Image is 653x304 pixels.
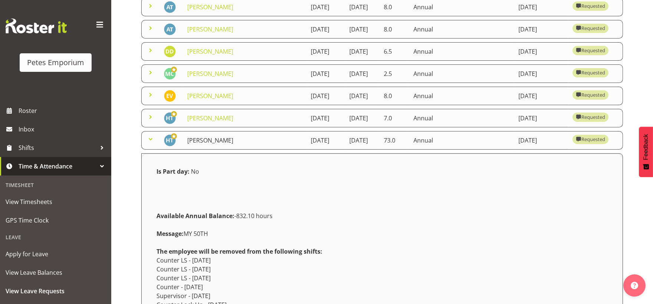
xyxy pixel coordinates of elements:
td: [DATE] [345,131,379,150]
a: [PERSON_NAME] [187,47,233,56]
strong: Message: [156,230,184,238]
a: View Leave Requests [2,282,109,300]
a: GPS Time Clock [2,211,109,230]
td: Annual [409,64,514,83]
div: -832.10 hours [152,207,612,225]
td: [DATE] [514,131,568,150]
td: [DATE] [306,109,345,127]
span: Counter - [DATE] [156,283,203,291]
td: Annual [409,131,514,150]
span: Supervisor - [DATE] [156,292,210,300]
td: [DATE] [514,87,568,105]
span: Roster [19,105,108,116]
div: Requested [576,1,605,10]
td: [DATE] [345,42,379,61]
span: Inbox [19,124,108,135]
span: Apply for Leave [6,248,106,260]
div: Timesheet [2,177,109,193]
td: [DATE] [514,109,568,127]
td: [DATE] [306,42,345,61]
button: Feedback - Show survey [639,127,653,177]
span: Feedback [643,134,649,160]
span: GPS Time Clock [6,215,106,226]
img: melissa-cowen2635.jpg [164,68,176,80]
td: [DATE] [514,42,568,61]
span: Time & Attendance [19,161,96,172]
td: 73.0 [379,131,409,150]
div: MY 50TH [152,225,612,243]
a: [PERSON_NAME] [187,136,233,144]
td: Annual [409,42,514,61]
a: [PERSON_NAME] [187,92,233,100]
td: [DATE] [345,87,379,105]
div: Requested [576,46,605,55]
td: 8.0 [379,20,409,39]
a: [PERSON_NAME] [187,3,233,11]
img: eva-vailini10223.jpg [164,90,176,102]
img: alex-micheal-taniwha5364.jpg [164,23,176,35]
td: 7.0 [379,109,409,127]
img: helena-tomlin701.jpg [164,112,176,124]
a: [PERSON_NAME] [187,70,233,78]
td: [DATE] [306,87,345,105]
img: danielle-donselaar8920.jpg [164,46,176,57]
span: Shifts [19,142,96,153]
td: [DATE] [306,131,345,150]
span: View Timesheets [6,196,106,207]
span: Counter LS - [DATE] [156,274,211,282]
a: View Timesheets [2,193,109,211]
div: Requested [576,90,605,99]
a: [PERSON_NAME] [187,25,233,33]
span: View Leave Balances [6,267,106,278]
td: [DATE] [514,64,568,83]
a: Apply for Leave [2,245,109,263]
strong: Available Annual Balance: [156,212,234,220]
td: [DATE] [514,20,568,39]
div: Requested [576,68,605,77]
a: View Leave Balances [2,263,109,282]
td: [DATE] [345,64,379,83]
td: [DATE] [345,109,379,127]
td: [DATE] [306,20,345,39]
span: Counter LS - [DATE] [156,256,211,264]
span: No [191,167,199,176]
img: alex-micheal-taniwha5364.jpg [164,1,176,13]
td: Annual [409,109,514,127]
div: Requested [576,113,605,121]
div: Requested [576,24,605,33]
img: helena-tomlin701.jpg [164,134,176,146]
span: View Leave Requests [6,285,106,297]
td: Annual [409,87,514,105]
td: 2.5 [379,64,409,83]
div: Leave [2,230,109,245]
a: [PERSON_NAME] [187,114,233,122]
td: [DATE] [345,20,379,39]
div: Petes Emporium [27,57,84,68]
strong: Is Part day: [156,167,189,176]
span: Counter LS - [DATE] [156,265,211,273]
td: Annual [409,20,514,39]
strong: The employee will be removed from the following shifts: [156,247,322,255]
td: 6.5 [379,42,409,61]
td: [DATE] [306,64,345,83]
td: 8.0 [379,87,409,105]
div: Requested [576,135,605,144]
img: Rosterit website logo [6,19,67,33]
img: help-xxl-2.png [631,282,638,289]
